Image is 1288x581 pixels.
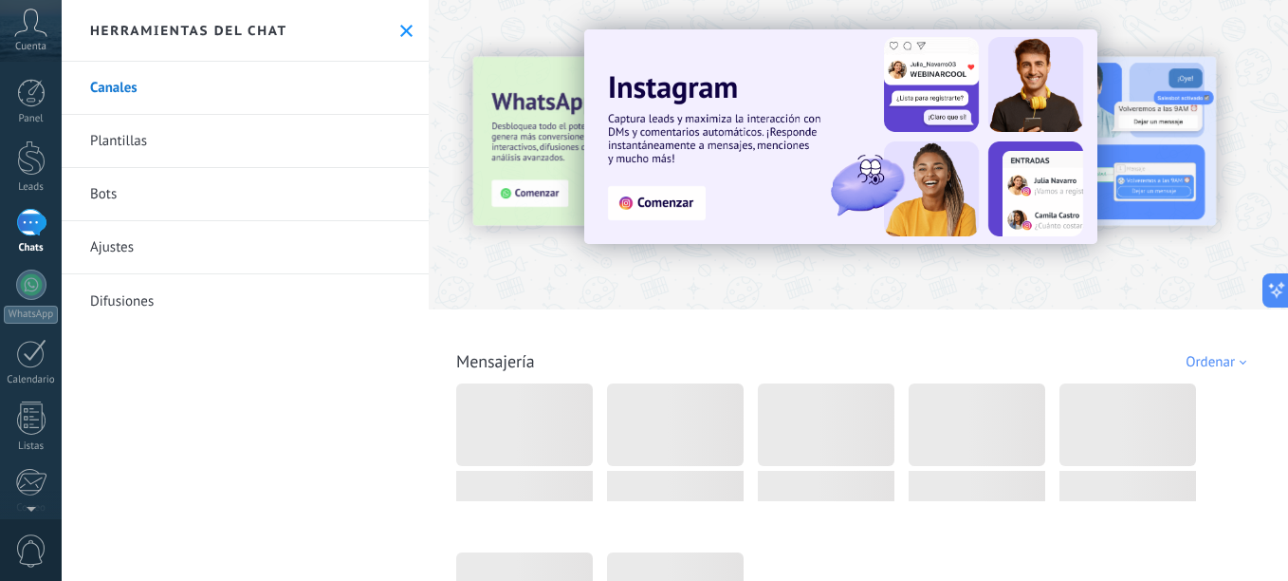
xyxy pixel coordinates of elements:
[62,62,429,115] a: Canales
[62,221,429,274] a: Ajustes
[62,274,429,328] a: Difusiones
[4,306,58,324] div: WhatsApp
[4,113,59,125] div: Panel
[584,29,1097,244] img: Slide 1
[15,41,46,53] span: Cuenta
[4,242,59,254] div: Chats
[4,181,59,194] div: Leads
[1186,353,1253,371] div: Ordenar
[62,168,429,221] a: Bots
[62,115,429,168] a: Plantillas
[90,22,287,39] h2: Herramientas del chat
[4,374,59,386] div: Calendario
[4,440,59,453] div: Listas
